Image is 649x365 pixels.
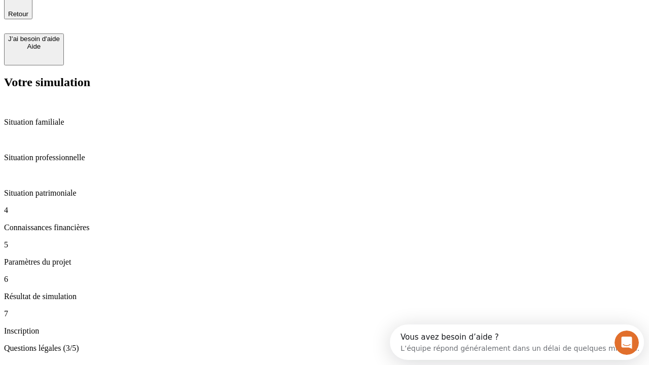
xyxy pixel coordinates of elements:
p: 4 [4,206,645,215]
button: J’ai besoin d'aideAide [4,33,64,65]
p: 7 [4,309,645,318]
p: Questions légales (3/5) [4,344,645,353]
p: Connaissances financières [4,223,645,232]
p: Résultat de simulation [4,292,645,301]
div: L’équipe répond généralement dans un délai de quelques minutes. [11,17,249,27]
div: Aide [8,43,60,50]
p: 6 [4,275,645,284]
h2: Votre simulation [4,76,645,89]
div: Ouvrir le Messenger Intercom [4,4,279,32]
span: Retour [8,10,28,18]
p: Inscription [4,326,645,336]
p: Situation familiale [4,118,645,127]
p: Paramètres du projet [4,258,645,267]
p: 5 [4,240,645,249]
p: Situation professionnelle [4,153,645,162]
iframe: Intercom live chat discovery launcher [390,324,644,360]
iframe: Intercom live chat [615,331,639,355]
div: Vous avez besoin d’aide ? [11,9,249,17]
p: Situation patrimoniale [4,189,645,198]
div: J’ai besoin d'aide [8,35,60,43]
